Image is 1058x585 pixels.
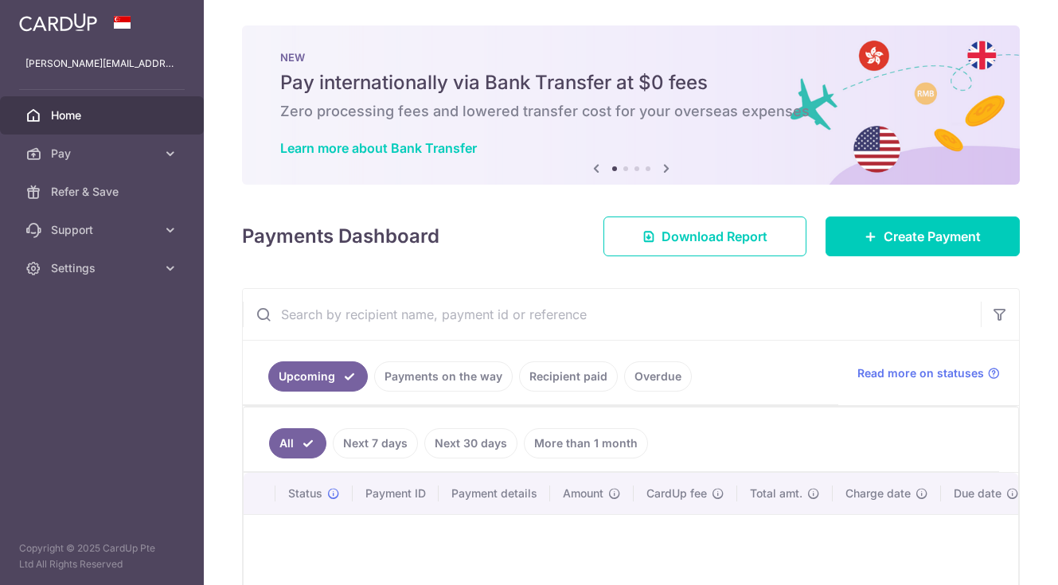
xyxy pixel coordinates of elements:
p: NEW [280,51,982,64]
h4: Payments Dashboard [242,222,439,251]
span: Charge date [845,486,911,501]
th: Payment ID [353,473,439,514]
a: Read more on statuses [857,365,1000,381]
h5: Pay internationally via Bank Transfer at $0 fees [280,70,982,96]
span: Download Report [662,227,767,246]
span: Home [51,107,156,123]
a: Download Report [603,216,806,256]
a: More than 1 month [524,428,648,458]
a: Payments on the way [374,361,513,392]
a: Upcoming [268,361,368,392]
span: Settings [51,260,156,276]
a: Next 7 days [333,428,418,458]
span: CardUp fee [646,486,707,501]
span: Refer & Save [51,184,156,200]
span: Total amt. [750,486,802,501]
span: Due date [954,486,1001,501]
h6: Zero processing fees and lowered transfer cost for your overseas expenses [280,102,982,121]
a: All [269,428,326,458]
span: Status [288,486,322,501]
img: Bank transfer banner [242,25,1020,185]
span: Pay [51,146,156,162]
span: Create Payment [884,227,981,246]
span: Support [51,222,156,238]
th: Payment details [439,473,550,514]
input: Search by recipient name, payment id or reference [243,289,981,340]
a: Create Payment [826,216,1020,256]
a: Learn more about Bank Transfer [280,140,477,156]
a: Overdue [624,361,692,392]
p: [PERSON_NAME][EMAIL_ADDRESS][DOMAIN_NAME] [25,56,178,72]
a: Recipient paid [519,361,618,392]
span: Read more on statuses [857,365,984,381]
span: Amount [563,486,603,501]
img: CardUp [19,13,97,32]
a: Next 30 days [424,428,517,458]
